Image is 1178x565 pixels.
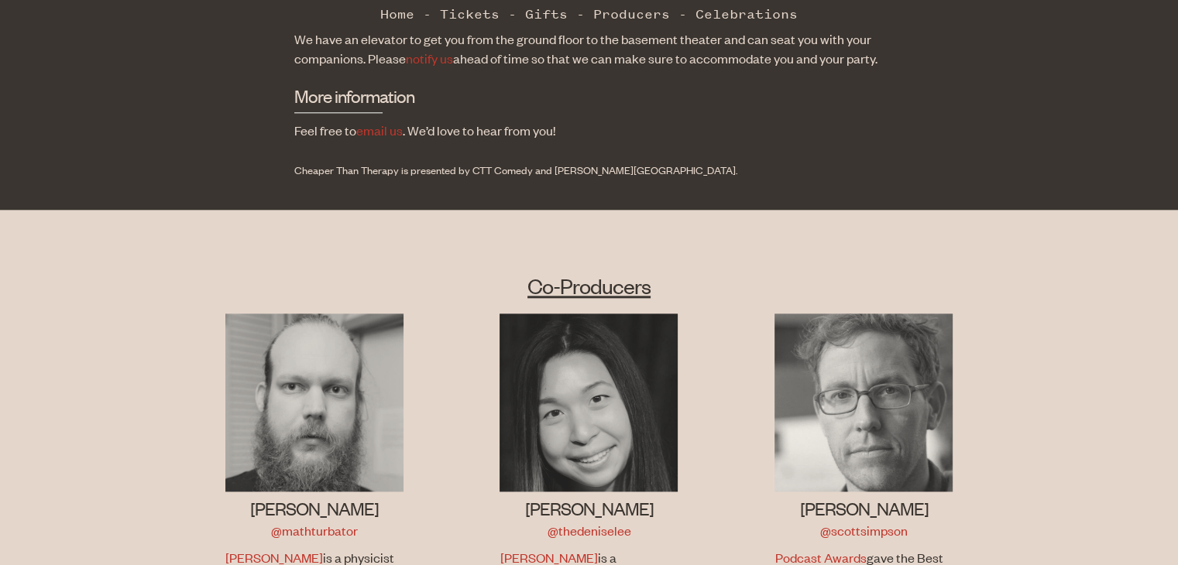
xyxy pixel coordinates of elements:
[177,272,1001,300] h2: Co-Producers
[500,496,678,520] h3: [PERSON_NAME]
[356,122,403,139] a: email us
[294,29,884,68] dd: We have an elevator to get you from the ground floor to the basement theater and can seat you wit...
[294,84,383,112] h3: More information
[225,313,404,491] img: Jon Allen
[547,522,630,539] a: @thedeniselee
[225,496,404,520] h3: [PERSON_NAME]
[294,163,738,177] small: Cheaper Than Therapy is presented by CTT Comedy and [PERSON_NAME][GEOGRAPHIC_DATA].
[500,313,678,491] img: Denise Lee
[271,522,358,539] a: @mathturbator
[774,496,953,520] h3: [PERSON_NAME]
[294,121,884,140] p: Feel free to . We’d love to hear from you!
[406,50,453,67] a: notify us
[774,313,953,491] img: Scott Simpson
[820,522,908,539] a: @scottsimpson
